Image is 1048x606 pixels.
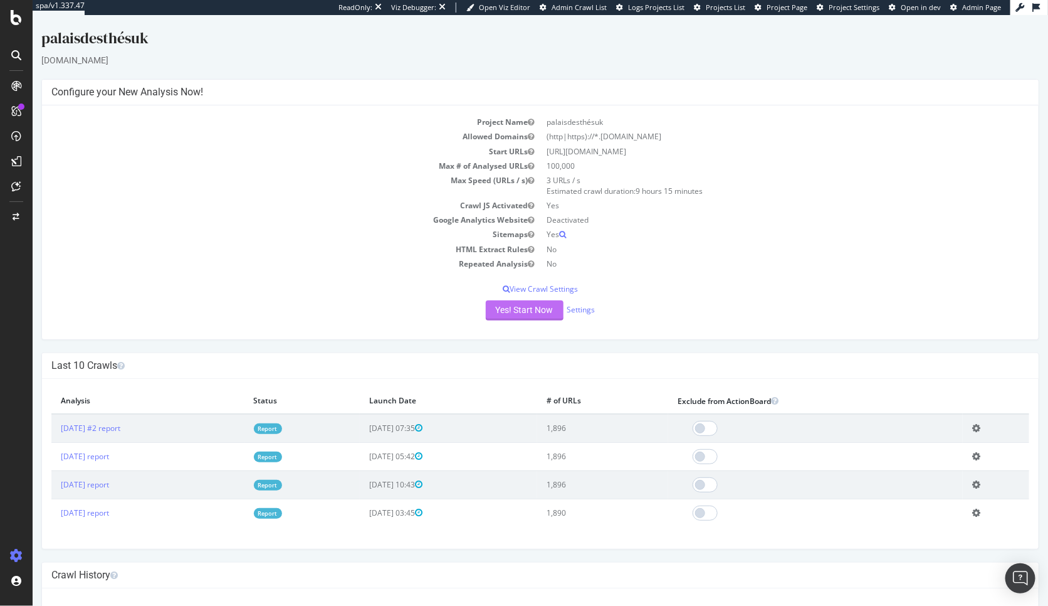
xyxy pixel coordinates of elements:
td: No [508,227,997,242]
a: [DATE] #2 report [28,408,88,418]
td: Sitemaps [19,212,508,226]
td: HTML Extract Rules [19,227,508,242]
h4: Last 10 Crawls [19,344,997,357]
td: 1,896 [505,455,636,484]
td: [URL][DOMAIN_NAME] [508,129,997,144]
a: Project Settings [817,3,879,13]
button: Yes! Start Now [453,285,531,306]
th: # of URLs [505,373,636,399]
td: 1,896 [505,427,636,455]
span: [DATE] 10:43 [337,464,390,475]
h4: Configure your New Analysis Now! [19,71,997,83]
td: Yes [508,183,997,198]
a: Report [221,493,249,504]
div: ReadOnly: [338,3,372,13]
span: [DATE] 05:42 [337,436,390,447]
span: [DATE] 03:45 [337,492,390,503]
a: [DATE] report [28,464,76,475]
span: Admin Crawl List [552,3,607,12]
span: 9 hours 15 minutes [603,171,670,181]
span: Project Settings [829,3,879,12]
span: Projects List [706,3,745,12]
h4: Crawl History [19,554,997,566]
td: Max # of Analysed URLs [19,144,508,158]
td: No [508,242,997,256]
td: Allowed Domains [19,114,508,129]
a: Projects List [694,3,745,13]
a: [DATE] report [28,492,76,503]
p: View Crawl Settings [19,268,997,279]
td: (http|https)://*.[DOMAIN_NAME] [508,114,997,129]
td: 3 URLs / s Estimated crawl duration: [508,158,997,183]
a: Report [221,465,249,476]
a: [DATE] report [28,436,76,447]
a: Logs Projects List [616,3,684,13]
span: [DATE] 07:35 [337,408,390,418]
a: Open in dev [889,3,941,13]
div: Open Intercom Messenger [1005,563,1035,593]
td: 100,000 [508,144,997,158]
div: Viz Debugger: [391,3,436,13]
span: Open in dev [901,3,941,12]
span: Admin Page [962,3,1001,12]
td: Deactivated [508,198,997,212]
a: Admin Crawl List [540,3,607,13]
td: Yes [508,212,997,226]
span: Logs Projects List [628,3,684,12]
th: Status [212,373,328,399]
td: Google Analytics Website [19,198,508,212]
div: palaisdesthésuk [9,13,1007,39]
td: Project Name [19,100,508,114]
td: Start URLs [19,129,508,144]
a: Settings [535,289,563,300]
th: Launch Date [327,373,505,399]
td: 1,896 [505,399,636,428]
a: Project Page [755,3,807,13]
td: 1,890 [505,484,636,512]
a: Report [221,437,249,447]
a: Report [221,408,249,419]
td: Crawl JS Activated [19,183,508,198]
td: palaisdesthésuk [508,100,997,114]
div: [DOMAIN_NAME] [9,39,1007,51]
span: Project Page [767,3,807,12]
td: Repeated Analysis [19,242,508,256]
span: Open Viz Editor [479,3,530,12]
a: Open Viz Editor [466,3,530,13]
th: Exclude from ActionBoard [636,373,930,399]
td: Max Speed (URLs / s) [19,158,508,183]
a: Admin Page [950,3,1001,13]
th: Analysis [19,373,212,399]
